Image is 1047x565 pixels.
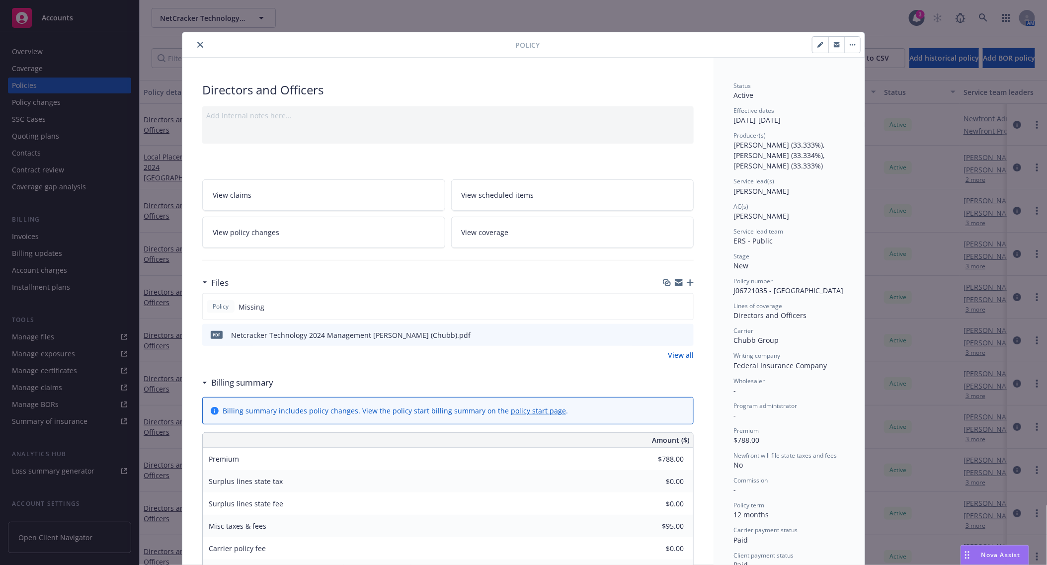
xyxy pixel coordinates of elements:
a: View claims [202,179,445,211]
span: $788.00 [733,435,759,445]
span: Newfront will file state taxes and fees [733,451,837,460]
span: Policy [211,302,231,311]
span: Writing company [733,351,780,360]
span: Effective dates [733,106,774,115]
span: - [733,485,736,494]
span: Carrier [733,326,753,335]
span: [PERSON_NAME] [733,186,789,196]
div: Netcracker Technology 2024 Management [PERSON_NAME] (Chubb).pdf [231,330,471,340]
span: Surplus lines state tax [209,477,283,486]
div: Drag to move [961,546,973,565]
div: Directors and Officers [202,81,694,98]
span: Misc taxes & fees [209,521,266,531]
span: Directors and Officers [733,311,806,320]
span: Policy [515,40,540,50]
span: Policy number [733,277,773,285]
input: 0.00 [625,496,690,511]
div: Add internal notes here... [206,110,690,121]
div: Files [202,276,229,289]
span: Active [733,90,753,100]
span: Lines of coverage [733,302,782,310]
a: View coverage [451,217,694,248]
button: close [194,39,206,51]
span: View policy changes [213,227,279,238]
span: Client payment status [733,551,794,560]
button: Nova Assist [961,545,1029,565]
h3: Billing summary [211,376,273,389]
span: Stage [733,252,749,260]
span: Missing [239,302,264,312]
span: Program administrator [733,402,797,410]
input: 0.00 [625,452,690,467]
span: No [733,460,743,470]
input: 0.00 [625,519,690,534]
span: View claims [213,190,251,200]
a: policy start page [511,406,566,415]
span: Paid [733,535,748,545]
a: View policy changes [202,217,445,248]
span: 12 months [733,510,769,519]
input: 0.00 [625,541,690,556]
button: preview file [681,330,690,340]
div: Billing summary [202,376,273,389]
a: View scheduled items [451,179,694,211]
span: Nova Assist [981,551,1021,559]
button: download file [665,330,673,340]
span: New [733,261,748,270]
span: AC(s) [733,202,748,211]
span: Amount ($) [652,435,689,445]
span: pdf [211,331,223,338]
span: Carrier policy fee [209,544,266,553]
div: [DATE] - [DATE] [733,106,845,125]
a: View all [668,350,694,360]
span: Federal Insurance Company [733,361,827,370]
span: Premium [209,454,239,464]
span: Chubb Group [733,335,779,345]
div: Billing summary includes policy changes. View the policy start billing summary on the . [223,405,568,416]
span: View scheduled items [462,190,534,200]
span: - [733,410,736,420]
span: [PERSON_NAME] (33.333%), [PERSON_NAME] (33.334%), [PERSON_NAME] (33.333%) [733,140,827,170]
span: ERS - Public [733,236,773,245]
span: Carrier payment status [733,526,798,534]
span: Wholesaler [733,377,765,385]
h3: Files [211,276,229,289]
span: Service lead team [733,227,783,236]
span: Producer(s) [733,131,766,140]
span: - [733,386,736,395]
span: Service lead(s) [733,177,774,185]
span: Surplus lines state fee [209,499,283,508]
input: 0.00 [625,474,690,489]
span: J06721035 - [GEOGRAPHIC_DATA] [733,286,843,295]
span: View coverage [462,227,509,238]
span: [PERSON_NAME] [733,211,789,221]
span: Status [733,81,751,90]
span: Premium [733,426,759,435]
span: Policy term [733,501,764,509]
span: Commission [733,476,768,484]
